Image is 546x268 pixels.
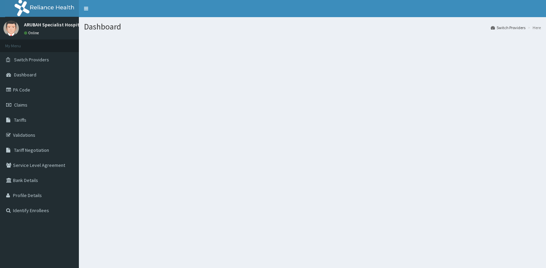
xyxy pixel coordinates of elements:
[491,25,525,31] a: Switch Providers
[14,147,49,153] span: Tariff Negotiation
[14,102,27,108] span: Claims
[3,21,19,36] img: User Image
[14,72,36,78] span: Dashboard
[14,117,26,123] span: Tariffs
[84,22,541,31] h1: Dashboard
[24,22,83,27] p: ARUBAH Specialist Hospital
[24,31,40,35] a: Online
[14,57,49,63] span: Switch Providers
[526,25,541,31] li: Here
